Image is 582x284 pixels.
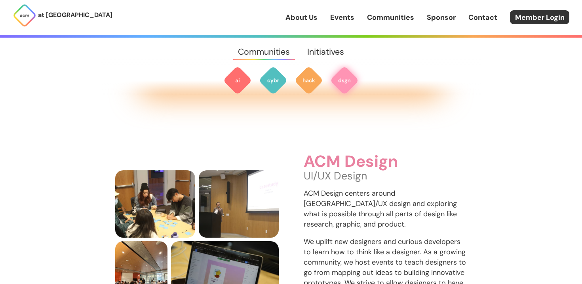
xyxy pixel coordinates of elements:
p: at [GEOGRAPHIC_DATA] [38,10,112,20]
a: About Us [285,12,318,23]
img: ACM Design [330,66,359,95]
a: Events [330,12,354,23]
img: ACM Hack [295,66,323,95]
a: Sponsor [427,12,456,23]
p: ACM Design centers around [GEOGRAPHIC_DATA]/UX design and exploring what is possible through all ... [304,188,467,229]
a: Communities [367,12,414,23]
a: Communities [230,38,299,66]
img: ACM Logo [13,4,36,27]
img: ACM AI [223,66,252,95]
img: ACM Cyber [259,66,287,95]
a: Contact [468,12,497,23]
img: Design presenter presenting [199,170,279,238]
a: Member Login [510,10,569,24]
h3: ACM Design [304,153,467,171]
a: Initiatives [299,38,352,66]
a: at [GEOGRAPHIC_DATA] [13,4,112,27]
p: UI/UX Design [304,171,467,181]
img: People brainstorming designs on sticky notes [115,170,195,238]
